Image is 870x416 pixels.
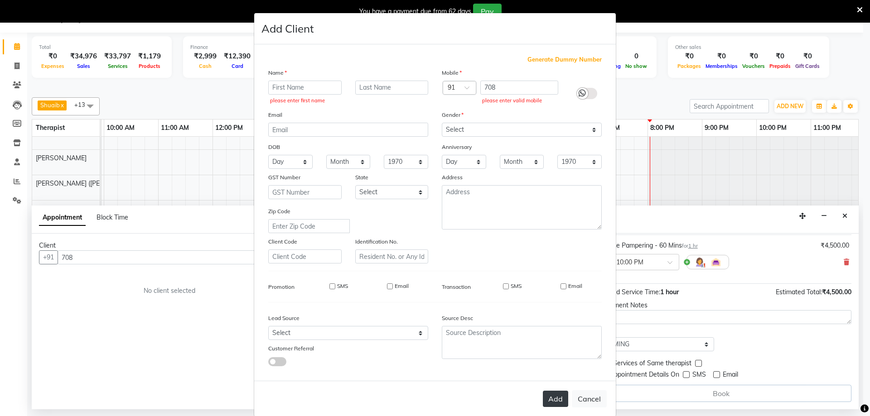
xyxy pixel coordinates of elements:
input: Email [268,123,428,137]
label: SMS [511,282,522,290]
label: Promotion [268,283,295,291]
input: Last Name [355,81,429,95]
label: Zip Code [268,207,290,215]
div: please enter first name [270,97,339,105]
button: Add [543,391,568,407]
input: Resident No. or Any Id [355,249,429,263]
label: Email [268,111,282,119]
label: Customer Referral [268,344,314,353]
label: Email [568,282,582,290]
label: Source Desc [442,314,473,322]
label: Address [442,173,463,182]
label: SMS [337,282,348,290]
label: State [355,173,368,182]
label: Transaction [442,283,471,291]
button: Cancel [572,390,607,407]
label: Anniversary [442,143,472,151]
input: Enter Zip Code [268,219,350,233]
label: Mobile [442,69,462,77]
div: please enter valid mobile [482,97,556,105]
label: Identification No. [355,238,398,246]
label: Client Code [268,238,297,246]
input: GST Number [268,185,342,199]
label: Email [395,282,409,290]
label: Name [268,69,287,77]
label: DOB [268,143,280,151]
h4: Add Client [261,20,314,37]
input: Mobile [480,81,559,95]
input: First Name [268,81,342,95]
input: Client Code [268,249,342,263]
span: Generate Dummy Number [527,55,602,64]
label: Lead Source [268,314,300,322]
label: GST Number [268,173,300,182]
label: Gender [442,111,464,119]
